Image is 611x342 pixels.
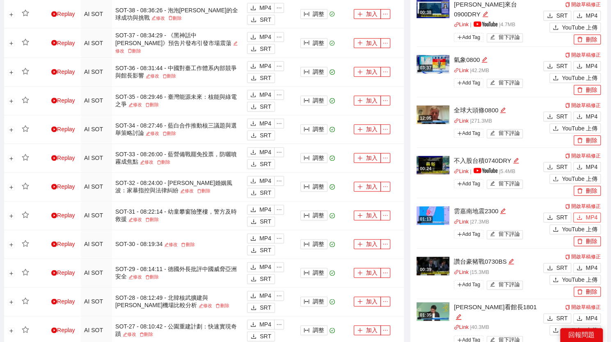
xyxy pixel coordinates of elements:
[577,36,583,43] span: delete
[259,90,271,99] span: MP4
[454,118,459,123] span: link
[419,165,433,172] div: 00:24
[247,147,275,157] button: downloadMP4
[481,57,487,63] span: edit
[565,103,570,108] span: copy
[508,257,514,267] div: 編輯
[247,15,275,25] button: downloadSRT
[250,149,256,156] span: download
[304,155,309,162] span: column-width
[416,55,449,73] img: c589719e-9480-4984-a2ce-aa3688989315.jpg
[565,254,601,260] a: 開啟草稿修正
[549,123,601,133] button: uploadYouTube 上傳
[250,34,256,41] span: download
[354,239,381,249] button: plus加入
[250,5,256,11] span: download
[577,114,582,120] span: download
[144,73,161,78] a: 修改
[487,180,523,189] button: edit留下評論
[274,119,284,128] button: ellipsis
[565,204,570,209] span: copy
[565,103,601,108] a: 開啟草稿修正
[553,226,558,233] span: upload
[8,69,15,76] button: 展開行
[115,41,238,53] a: 修改
[178,188,195,193] a: 修改
[380,153,390,163] button: ellipsis
[357,184,363,190] span: plus
[586,213,597,222] span: MP4
[543,11,571,21] button: downloadSRT
[565,52,570,57] span: copy
[275,235,284,241] span: ellipsis
[51,98,57,103] span: play-circle
[8,11,15,18] button: 展開行
[300,210,327,220] button: column-width調整
[380,124,390,134] button: ellipsis
[380,239,390,249] button: ellipsis
[573,61,601,71] button: downloadMP4
[354,124,381,134] button: plus加入
[247,205,275,214] button: downloadMP4
[168,16,173,20] span: delete
[155,160,172,164] a: 刪除
[419,216,433,223] div: 01:13
[127,217,144,222] a: 修改
[247,245,275,255] button: downloadSRT
[573,162,601,172] button: downloadMP4
[250,235,256,242] span: download
[543,112,571,121] button: downloadSRT
[474,21,497,27] img: yt_logo_rgb_light.a676ea31.png
[586,112,597,121] span: MP4
[513,156,519,166] div: 編輯
[144,102,160,107] a: 刪除
[51,126,75,132] a: Replay
[381,40,390,46] span: ellipsis
[251,46,256,52] span: download
[354,9,381,19] button: plus加入
[381,155,390,161] span: ellipsis
[260,188,271,197] span: SRT
[51,212,75,219] a: Replay
[161,73,178,78] a: 刪除
[381,69,390,75] span: ellipsis
[181,242,185,247] span: delete
[259,119,271,128] span: MP4
[51,241,57,247] span: play-circle
[247,119,275,128] button: downloadMP4
[500,206,506,216] div: 編輯
[140,160,144,164] span: edit
[586,62,597,71] span: MP4
[274,205,284,214] button: ellipsis
[247,44,275,54] button: downloadSRT
[304,241,309,248] span: column-width
[259,62,271,71] span: MP4
[250,207,256,213] span: download
[553,25,558,31] span: upload
[547,164,553,171] span: download
[562,174,597,183] span: YouTube 上傳
[251,190,256,196] span: download
[553,125,558,132] span: upload
[416,257,449,275] img: f042d3f3-4f5f-4874-8f0c-1a83730fbdd3.jpg
[573,112,601,121] button: downloadMP4
[51,241,75,247] a: Replay
[51,184,57,189] span: play-circle
[179,242,196,247] a: 刪除
[490,130,495,137] span: edit
[454,118,469,124] a: linkLink
[300,153,327,163] button: column-width調整
[259,176,271,185] span: MP4
[157,160,161,164] span: delete
[380,182,390,192] button: ellipsis
[553,176,558,182] span: upload
[197,189,201,193] span: delete
[562,124,597,133] span: YouTube 上傳
[577,87,583,93] span: delete
[381,241,390,247] span: ellipsis
[250,92,256,98] span: download
[275,149,284,155] span: ellipsis
[547,63,553,70] span: download
[274,176,284,186] button: ellipsis
[51,11,75,17] a: Replay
